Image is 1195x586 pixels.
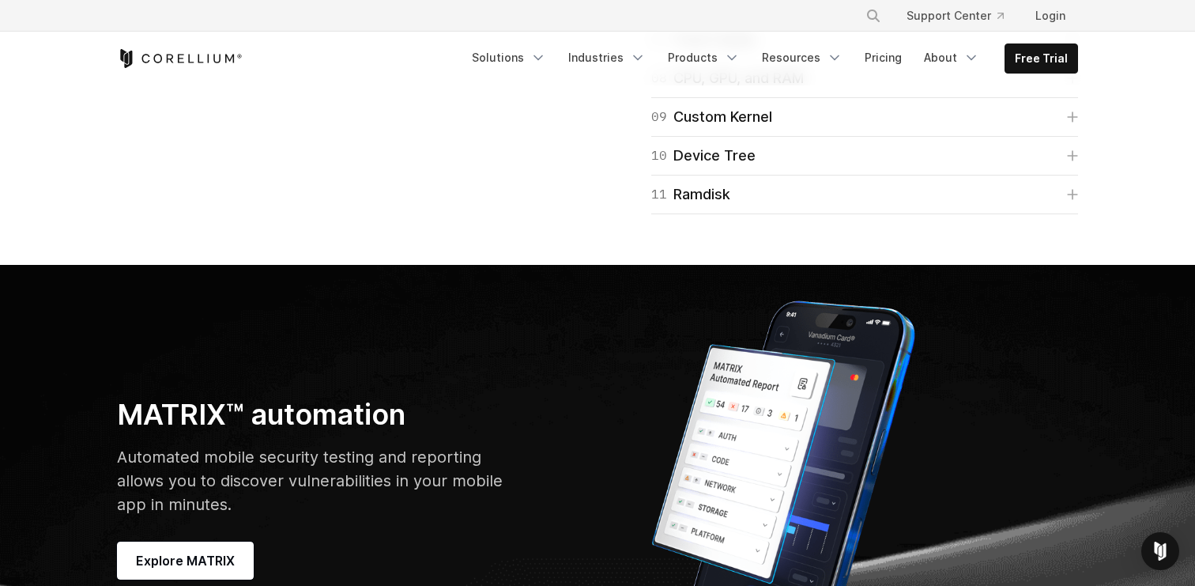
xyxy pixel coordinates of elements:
div: Custom Kernel [651,106,772,128]
a: 09Custom Kernel [651,106,1078,128]
span: 11 [651,183,667,206]
a: 11Ramdisk [651,183,1078,206]
a: Corellium Home [117,49,243,68]
a: 10Device Tree [651,145,1078,167]
a: Industries [559,43,655,72]
a: Free Trial [1005,44,1077,73]
div: Navigation Menu [846,2,1078,30]
a: Explore MATRIX [117,542,254,580]
div: Device Tree [651,145,756,167]
a: Solutions [462,43,556,72]
span: Explore MATRIX [136,551,235,570]
div: Open Intercom Messenger [1141,532,1179,570]
a: Resources [752,43,852,72]
h3: MATRIX™ automation [117,397,503,433]
a: Support Center [894,2,1016,30]
a: Pricing [855,43,911,72]
span: 10 [651,145,667,167]
span: 09 [651,106,667,128]
a: Login [1023,2,1078,30]
button: Search [859,2,888,30]
a: Products [658,43,749,72]
div: Navigation Menu [462,43,1078,74]
a: About [914,43,989,72]
div: Ramdisk [651,183,730,206]
span: Automated mobile security testing and reporting allows you to discover vulnerabilities in your mo... [117,448,503,514]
